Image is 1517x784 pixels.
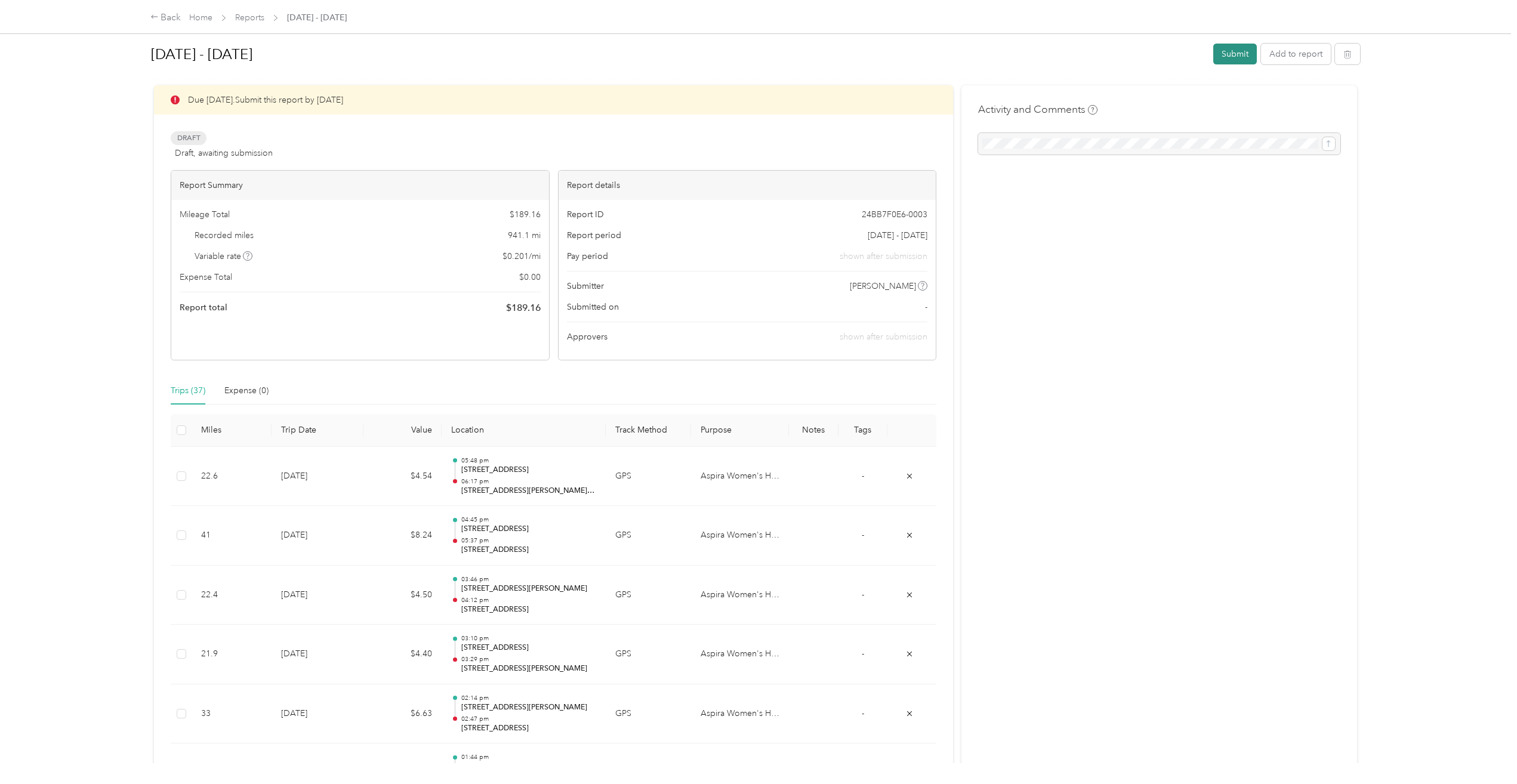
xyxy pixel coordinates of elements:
[838,414,887,447] th: Tags
[192,414,272,447] th: Miles
[502,250,541,263] span: $ 0.201 / mi
[606,506,691,566] td: GPS
[461,663,596,674] p: [STREET_ADDRESS][PERSON_NAME]
[192,447,272,507] td: 22.6
[567,331,608,343] span: Approvers
[567,280,604,292] span: Submitter
[691,625,790,684] td: Aspira Women's Health
[691,506,790,566] td: Aspira Women's Health
[840,332,927,342] span: shown after submission
[461,655,596,663] p: 03:29 pm
[1261,44,1331,64] button: Add to report
[461,634,596,643] p: 03:10 pm
[862,649,864,659] span: -
[461,575,596,584] p: 03:46 pm
[150,11,181,25] div: Back
[461,584,596,594] p: [STREET_ADDRESS][PERSON_NAME]
[691,566,790,625] td: Aspira Women's Health
[175,147,273,159] span: Draft, awaiting submission
[195,229,254,242] span: Recorded miles
[272,506,363,566] td: [DATE]
[180,208,230,221] span: Mileage Total
[510,208,541,221] span: $ 189.16
[691,684,790,744] td: Aspira Women's Health
[461,465,596,476] p: [STREET_ADDRESS]
[235,13,264,23] a: Reports
[508,229,541,242] span: 941.1 mi
[363,506,442,566] td: $8.24
[862,208,927,221] span: 24BB7F0E6-0003
[789,414,838,447] th: Notes
[272,447,363,507] td: [DATE]
[192,625,272,684] td: 21.9
[862,471,864,481] span: -
[192,684,272,744] td: 33
[171,171,549,200] div: Report Summary
[567,208,604,221] span: Report ID
[691,447,790,507] td: Aspira Women's Health
[461,761,596,772] p: [STREET_ADDRESS]
[519,271,541,283] span: $ 0.00
[559,171,936,200] div: Report details
[606,625,691,684] td: GPS
[151,40,1205,69] h1: Sep 1 - 30, 2025
[192,566,272,625] td: 22.4
[461,545,596,555] p: [STREET_ADDRESS]
[461,643,596,653] p: [STREET_ADDRESS]
[461,456,596,465] p: 05:48 pm
[461,702,596,713] p: [STREET_ADDRESS][PERSON_NAME]
[862,708,864,718] span: -
[461,536,596,545] p: 05:37 pm
[840,250,927,263] span: shown after submission
[567,229,621,242] span: Report period
[925,301,927,313] span: -
[272,684,363,744] td: [DATE]
[461,604,596,615] p: [STREET_ADDRESS]
[189,13,212,23] a: Home
[224,384,269,397] div: Expense (0)
[691,414,790,447] th: Purpose
[272,414,363,447] th: Trip Date
[606,566,691,625] td: GPS
[180,271,232,283] span: Expense Total
[442,414,605,447] th: Location
[461,723,596,734] p: [STREET_ADDRESS]
[461,596,596,604] p: 04:12 pm
[195,250,253,263] span: Variable rate
[567,250,608,263] span: Pay period
[461,753,596,761] p: 01:44 pm
[363,566,442,625] td: $4.50
[461,477,596,486] p: 06:17 pm
[567,301,619,313] span: Submitted on
[978,102,1097,117] h4: Activity and Comments
[287,11,347,24] span: [DATE] - [DATE]
[506,301,541,315] span: $ 189.16
[363,625,442,684] td: $4.40
[363,414,442,447] th: Value
[1450,717,1517,784] iframe: Everlance-gr Chat Button Frame
[868,229,927,242] span: [DATE] - [DATE]
[862,530,864,540] span: -
[862,589,864,600] span: -
[606,447,691,507] td: GPS
[180,301,227,314] span: Report total
[171,384,205,397] div: Trips (37)
[606,684,691,744] td: GPS
[192,506,272,566] td: 41
[850,280,916,292] span: [PERSON_NAME]
[461,715,596,723] p: 02:47 pm
[461,516,596,524] p: 04:45 pm
[272,625,363,684] td: [DATE]
[154,85,953,115] div: Due [DATE]. Submit this report by [DATE]
[171,131,206,145] span: Draft
[363,684,442,744] td: $6.63
[461,694,596,702] p: 02:14 pm
[461,486,596,496] p: [STREET_ADDRESS][PERSON_NAME][PERSON_NAME]
[606,414,691,447] th: Track Method
[461,524,596,535] p: [STREET_ADDRESS]
[363,447,442,507] td: $4.54
[1213,44,1257,64] button: Submit
[272,566,363,625] td: [DATE]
